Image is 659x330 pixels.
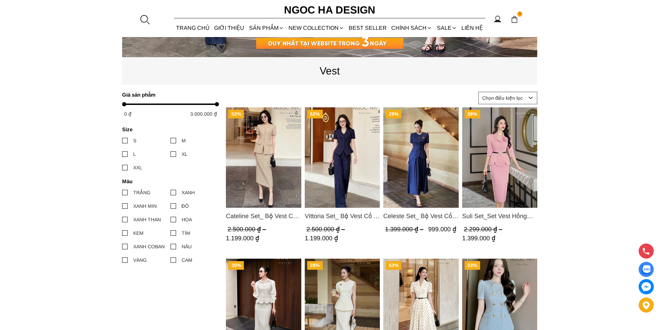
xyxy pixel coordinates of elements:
span: Cateline Set_ Bộ Vest Cổ V Đính Cúc Nhí Chân Váy Bút Chì BJ127 [226,211,301,221]
div: XL [182,150,187,158]
a: Display image [639,262,654,277]
div: XANH [182,189,195,196]
a: Link to Vittoria Set_ Bộ Vest Cổ V Quần Suông Kẻ Sọc BQ013 [304,211,380,221]
span: 1.199.000 ₫ [226,235,259,242]
div: HOA [182,216,192,223]
a: Link to Celeste Set_ Bộ Vest Cổ Tròn Chân Váy Nhún Xòe Màu Xanh Bò BJ142 [383,211,459,221]
a: Product image - Vittoria Set_ Bộ Vest Cổ V Quần Suông Kẻ Sọc BQ013 [304,107,380,208]
a: messenger [639,279,654,294]
div: TRẮNG [133,189,150,196]
img: img-CART-ICON-ksit0nf1 [511,16,518,23]
h4: Màu [122,178,214,184]
a: GIỚI THIỆU [212,19,247,37]
div: XANH THAN [133,216,161,223]
a: LIÊN HỆ [459,19,485,37]
h4: Size [122,126,214,132]
img: Cateline Set_ Bộ Vest Cổ V Đính Cúc Nhí Chân Váy Bút Chì BJ127 [226,107,301,208]
p: Vest [122,63,537,79]
div: KEM [133,229,144,237]
span: 0 ₫ [124,111,131,117]
span: 3.000.000 ₫ [190,111,217,117]
div: TÍM [182,229,190,237]
span: 1.399.000 ₫ [462,235,495,242]
div: NÂU [182,243,192,250]
span: 1 [517,11,523,17]
a: Ngoc Ha Design [278,2,382,18]
a: Link to Cateline Set_ Bộ Vest Cổ V Đính Cúc Nhí Chân Váy Bút Chì BJ127 [226,211,301,221]
span: 2.299.000 ₫ [464,226,504,233]
div: ĐỎ [182,202,189,210]
div: S [133,137,136,144]
span: 1.399.000 ₫ [385,226,425,233]
div: VÀNG [133,256,147,264]
span: 2.500.000 ₫ [228,226,268,233]
img: Vittoria Set_ Bộ Vest Cổ V Quần Suông Kẻ Sọc BQ013 [304,107,380,208]
img: Celeste Set_ Bộ Vest Cổ Tròn Chân Váy Nhún Xòe Màu Xanh Bò BJ142 [383,107,459,208]
span: 2.500.000 ₫ [306,226,346,233]
a: Link to Suli Set_Set Vest Hồng Gấu Cách Điệu Kèm Đai BJ272 [462,211,537,221]
img: Display image [642,265,650,274]
a: BEST SELLER [347,19,389,37]
span: Vittoria Set_ Bộ Vest Cổ V Quần Suông Kẻ Sọc BQ013 [304,211,380,221]
span: 999.000 ₫ [428,226,456,233]
div: XXL [133,164,142,171]
a: TRANG CHỦ [174,19,212,37]
div: L [133,150,136,158]
span: 1.199.000 ₫ [304,235,338,242]
div: Chính sách [389,19,434,37]
h4: Giá sản phẩm [122,92,214,98]
a: Product image - Celeste Set_ Bộ Vest Cổ Tròn Chân Váy Nhún Xòe Màu Xanh Bò BJ142 [383,107,459,208]
div: XANH COBAN [133,243,165,250]
div: SẢN PHẨM [247,19,286,37]
div: M [182,137,186,144]
a: SALE [434,19,459,37]
span: Celeste Set_ Bộ Vest Cổ Tròn Chân Váy Nhún Xòe Màu Xanh Bò BJ142 [383,211,459,221]
a: Product image - Cateline Set_ Bộ Vest Cổ V Đính Cúc Nhí Chân Váy Bút Chì BJ127 [226,107,301,208]
a: Product image - Suli Set_Set Vest Hồng Gấu Cách Điệu Kèm Đai BJ272 [462,107,537,208]
div: CAM [182,256,192,264]
img: Suli Set_Set Vest Hồng Gấu Cách Điệu Kèm Đai BJ272 [462,107,537,208]
a: NEW COLLECTION [286,19,346,37]
span: Suli Set_Set Vest Hồng Gấu Cách Điệu Kèm Đai BJ272 [462,211,537,221]
div: XANH MIN [133,202,157,210]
